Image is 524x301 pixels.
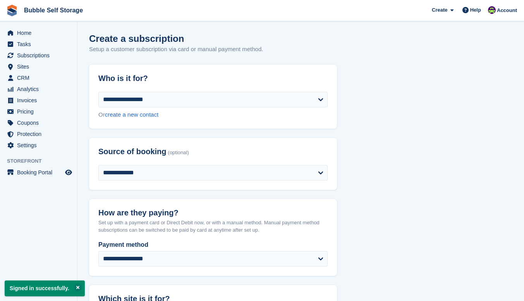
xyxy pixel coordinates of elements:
[497,7,517,14] span: Account
[17,117,64,128] span: Coupons
[17,28,64,38] span: Home
[5,280,85,296] p: Signed in successfully.
[64,168,73,177] a: Preview store
[98,110,328,119] div: Or
[4,129,73,139] a: menu
[4,72,73,83] a: menu
[4,167,73,178] a: menu
[7,157,77,165] span: Storefront
[4,140,73,151] a: menu
[98,240,328,249] label: Payment method
[17,140,64,151] span: Settings
[89,45,263,54] p: Setup a customer subscription via card or manual payment method.
[4,95,73,106] a: menu
[98,208,328,217] h2: How are they paying?
[21,4,86,17] a: Bubble Self Storage
[17,95,64,106] span: Invoices
[17,72,64,83] span: CRM
[98,74,328,83] h2: Who is it for?
[4,106,73,117] a: menu
[17,39,64,50] span: Tasks
[98,147,167,156] span: Source of booking
[98,219,328,234] p: Set up with a payment card or Direct Debit now, or with a manual method. Manual payment method su...
[17,84,64,95] span: Analytics
[17,167,64,178] span: Booking Portal
[4,61,73,72] a: menu
[4,84,73,95] a: menu
[4,39,73,50] a: menu
[17,129,64,139] span: Protection
[4,50,73,61] a: menu
[4,28,73,38] a: menu
[17,61,64,72] span: Sites
[89,33,184,44] h1: Create a subscription
[17,50,64,61] span: Subscriptions
[17,106,64,117] span: Pricing
[168,150,189,156] span: (optional)
[432,6,447,14] span: Create
[4,117,73,128] a: menu
[470,6,481,14] span: Help
[488,6,496,14] img: Tom Gilmore
[6,5,18,16] img: stora-icon-8386f47178a22dfd0bd8f6a31ec36ba5ce8667c1dd55bd0f319d3a0aa187defe.svg
[105,111,158,118] a: create a new contact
